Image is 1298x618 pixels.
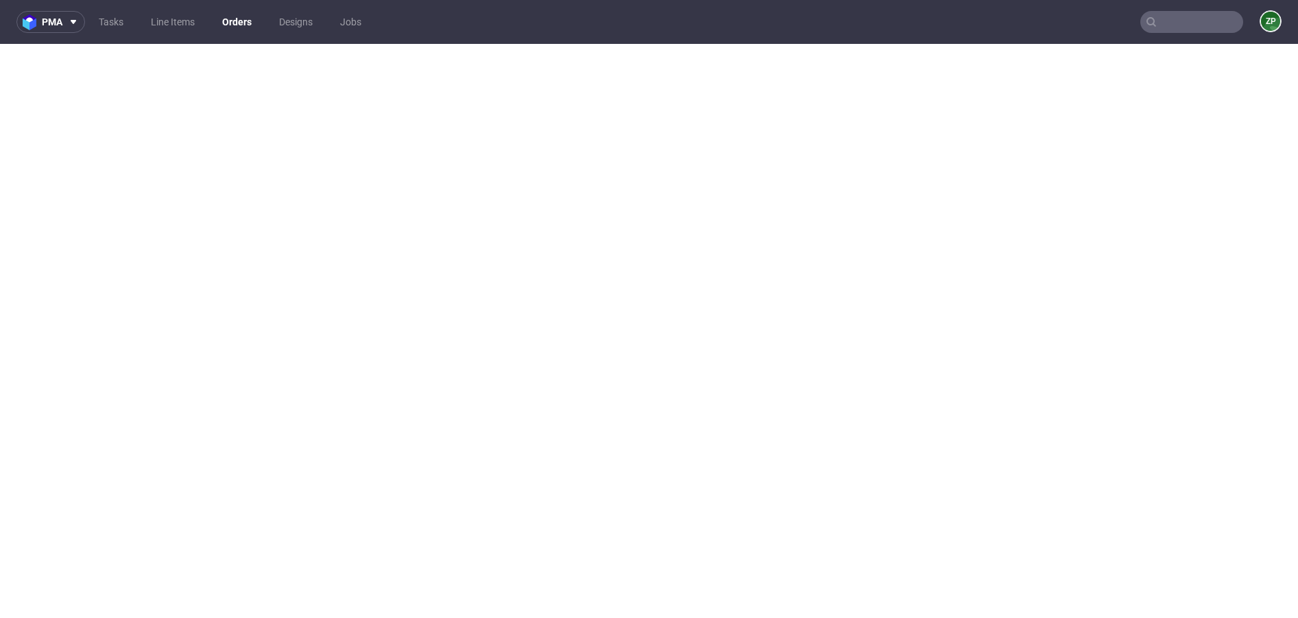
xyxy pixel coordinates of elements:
[143,11,203,33] a: Line Items
[16,11,85,33] button: pma
[23,14,42,30] img: logo
[271,11,321,33] a: Designs
[42,17,62,27] span: pma
[332,11,370,33] a: Jobs
[91,11,132,33] a: Tasks
[214,11,260,33] a: Orders
[1261,12,1280,31] figcaption: ZP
